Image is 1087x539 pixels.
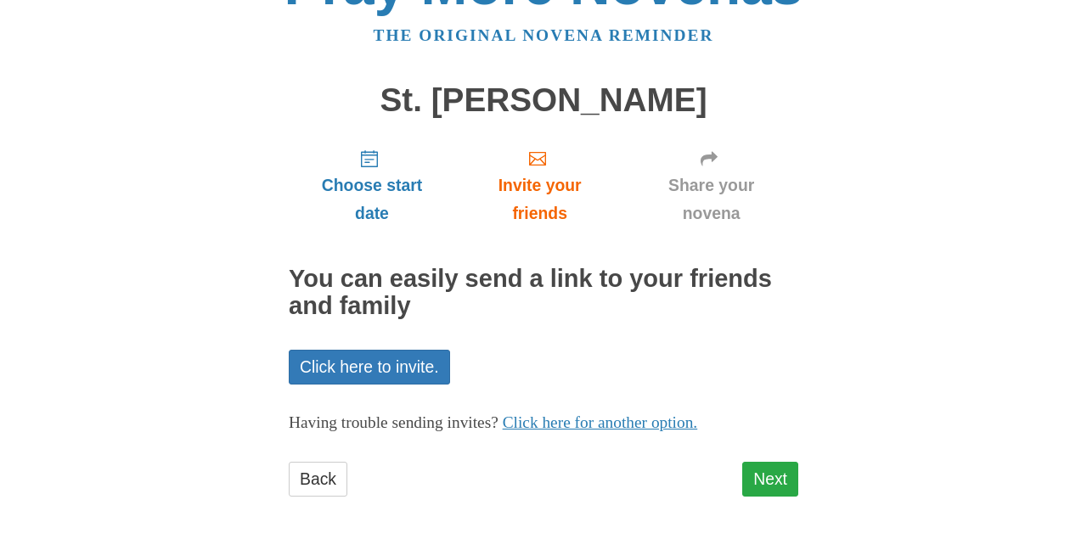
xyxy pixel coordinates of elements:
a: Click here to invite. [289,350,450,385]
a: Share your novena [624,135,798,236]
a: Invite your friends [455,135,624,236]
h2: You can easily send a link to your friends and family [289,266,798,320]
span: Invite your friends [472,171,607,227]
a: The original novena reminder [374,26,714,44]
a: Back [289,462,347,497]
h1: St. [PERSON_NAME] [289,82,798,119]
span: Choose start date [306,171,438,227]
span: Share your novena [641,171,781,227]
a: Next [742,462,798,497]
span: Having trouble sending invites? [289,413,498,431]
a: Choose start date [289,135,455,236]
a: Click here for another option. [503,413,698,431]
